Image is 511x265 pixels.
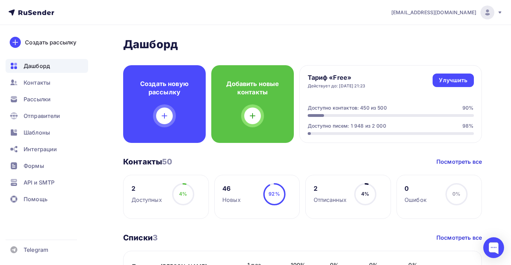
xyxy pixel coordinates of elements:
div: 98% [462,122,474,129]
span: 0% [452,191,460,197]
span: Отправители [24,112,60,120]
a: Посмотреть все [436,157,482,166]
div: Новых [222,196,241,204]
h3: Списки [123,233,157,242]
span: Шаблоны [24,128,50,137]
a: [EMAIL_ADDRESS][DOMAIN_NAME] [391,6,503,19]
div: Создать рассылку [25,38,76,46]
a: Посмотреть все [436,233,482,242]
span: [EMAIL_ADDRESS][DOMAIN_NAME] [391,9,476,16]
span: Дашборд [24,62,50,70]
div: Доступно писем: 1 948 из 2 000 [308,122,386,129]
div: 2 [314,185,347,193]
div: Доступно контактов: 450 из 500 [308,104,387,111]
span: Telegram [24,246,48,254]
div: 0 [404,185,427,193]
h2: Дашборд [123,37,482,51]
span: Помощь [24,195,48,203]
div: Ошибок [404,196,427,204]
div: 90% [462,104,474,111]
span: 3 [153,233,157,242]
div: Действует до: [DATE] 21:23 [308,83,366,89]
h4: Добавить новые контакты [222,80,283,96]
span: Формы [24,162,44,170]
span: 92% [269,191,280,197]
span: API и SMTP [24,178,54,187]
div: Доступных [131,196,162,204]
span: 4% [179,191,187,197]
a: Формы [6,159,88,173]
div: 46 [222,185,241,193]
span: Интеграции [24,145,57,153]
div: 2 [131,185,162,193]
a: Дашборд [6,59,88,73]
span: Рассылки [24,95,51,103]
span: 50 [162,157,172,166]
h4: Создать новую рассылку [134,80,195,96]
a: Рассылки [6,92,88,106]
a: Контакты [6,76,88,89]
a: Отправители [6,109,88,123]
div: Отписанных [314,196,347,204]
span: Контакты [24,78,50,87]
span: 4% [361,191,369,197]
a: Шаблоны [6,126,88,139]
div: Улучшить [439,76,467,84]
h3: Контакты [123,157,172,166]
h4: Тариф «Free» [308,74,366,82]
